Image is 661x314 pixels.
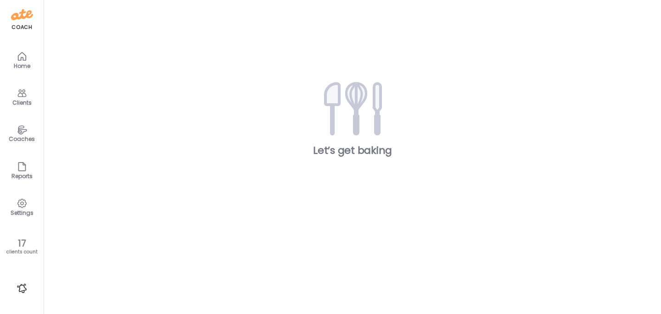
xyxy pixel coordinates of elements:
[6,136,39,142] div: Coaches
[3,238,40,249] div: 17
[3,249,40,255] div: clients count
[6,63,39,69] div: Home
[6,210,39,216] div: Settings
[6,173,39,179] div: Reports
[6,100,39,106] div: Clients
[11,23,32,31] div: coach
[59,144,646,157] div: Let’s get baking
[11,7,33,22] img: ate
